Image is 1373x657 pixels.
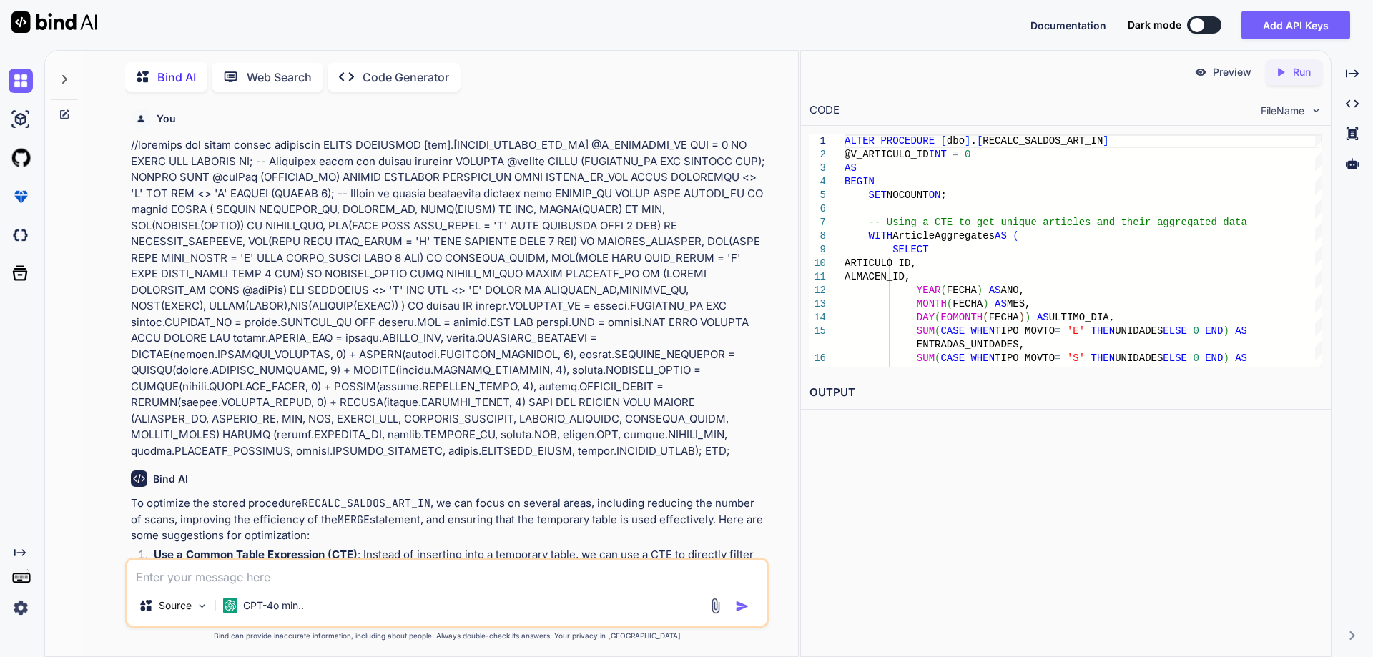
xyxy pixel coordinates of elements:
img: githubLight [9,146,33,170]
span: 'S' [1067,352,1085,364]
span: [ [977,135,983,147]
span: AS [995,230,1007,242]
span: [ [940,135,946,147]
span: YEAR [916,285,940,296]
span: ALMACEN_ID, [845,271,910,282]
div: 5 [809,189,826,202]
span: -- Using a CTE to get unique articles and their ag [868,217,1168,228]
div: CODE [809,102,840,119]
span: ) [977,285,983,296]
span: ] [965,135,970,147]
img: premium [9,184,33,209]
span: ) [1223,352,1229,364]
span: INT [928,149,946,160]
img: settings [9,596,33,620]
span: AS [995,298,1007,310]
span: ( [940,285,946,296]
strong: Use a Common Table Expression (CTE) [154,548,358,561]
img: GPT-4o mini [223,598,237,613]
span: PROCEDURE [880,135,935,147]
span: ) [983,298,988,310]
button: Add API Keys [1241,11,1350,39]
span: WHEN [970,325,995,337]
h2: OUTPUT [801,376,1331,410]
h6: You [157,112,176,126]
img: Bind AI [11,11,97,33]
span: ON [928,189,940,201]
span: CASE [940,352,965,364]
p: Bind AI [157,69,196,86]
span: ANO, [1000,285,1025,296]
span: ULTIMO_DIA, [1048,312,1114,323]
span: AS [1235,352,1247,364]
span: ( [935,325,940,337]
img: darkCloudIdeIcon [9,223,33,247]
img: attachment [707,598,724,614]
p: Bind can provide inaccurate information, including about people. Always double-check its answers.... [125,631,769,641]
p: Run [1293,65,1311,79]
p: Web Search [247,69,312,86]
span: THEN [1091,325,1115,337]
span: @V_ARTICULO_ID [845,149,929,160]
div: 15 [809,325,826,338]
span: Dark mode [1128,18,1181,32]
div: 1 [809,134,826,148]
span: = [1055,352,1060,364]
span: AS [988,285,1000,296]
div: 13 [809,297,826,311]
span: UNIDADES [1115,352,1163,364]
span: AS [1235,325,1247,337]
span: ( [935,352,940,364]
button: Documentation [1030,18,1106,33]
span: WHEN [970,352,995,364]
span: UNIDADES [1115,325,1163,337]
span: TIPO_MOVTO [995,352,1055,364]
span: ArticleAggregates [892,230,995,242]
img: Pick Models [196,600,208,612]
span: MES, [1007,298,1031,310]
span: EOMONTH [940,312,983,323]
code: RECALC_SALDOS_ART_IN [302,496,430,510]
span: . [970,135,976,147]
span: ELSE [1163,325,1187,337]
span: ; [940,189,946,201]
span: MONTH [916,298,946,310]
span: ) [1223,325,1229,337]
span: FileName [1261,104,1304,118]
div: 4 [809,175,826,189]
span: 0 [965,149,970,160]
span: THEN [1091,352,1115,364]
span: ( [1013,230,1018,242]
div: 12 [809,284,826,297]
span: ENTRADAS_UNIDADES, [916,339,1024,350]
span: END [1205,325,1223,337]
div: 2 [809,148,826,162]
code: MERGE [338,513,370,527]
span: TIPO_MOVTO [995,325,1055,337]
p: Preview [1213,65,1251,79]
span: = [953,149,958,160]
span: gregated data [1168,217,1246,228]
span: WITH [868,230,892,242]
img: icon [735,599,749,613]
span: AS [845,162,857,174]
h6: Bind AI [153,472,188,486]
div: 16 [809,352,826,365]
span: CASE [940,325,965,337]
div: 9 [809,243,826,257]
img: chevron down [1310,104,1322,117]
p: Source [159,598,192,613]
div: 3 [809,162,826,175]
span: DAY [916,312,934,323]
span: ELSE [1163,352,1187,364]
p: Code Generator [363,69,449,86]
span: END [1205,352,1223,364]
span: ( [935,312,940,323]
span: ( [946,298,952,310]
p: GPT-4o min.. [243,598,304,613]
span: SUM [916,325,934,337]
span: ARTICULO_ID, [845,257,917,269]
span: SALIDAS_UNIDADES, [916,366,1018,377]
div: 7 [809,216,826,229]
div: 6 [809,202,826,216]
